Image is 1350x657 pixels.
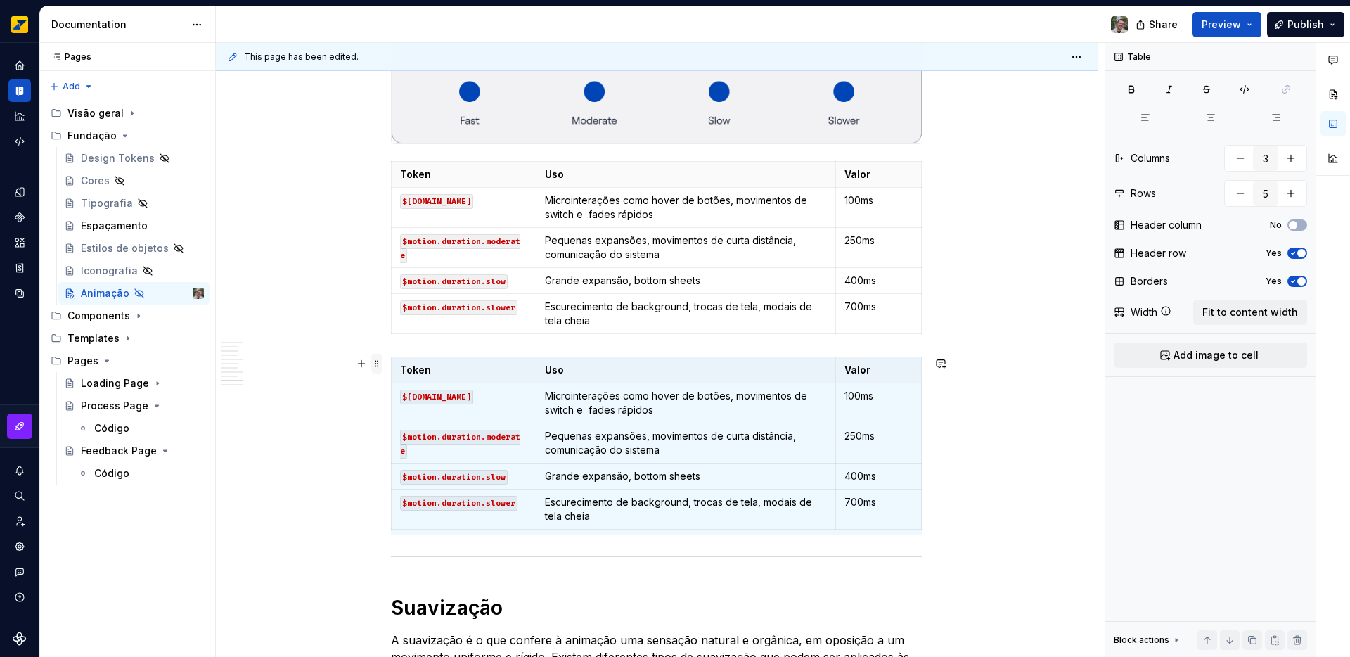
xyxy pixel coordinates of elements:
[844,363,913,377] p: Valor
[45,350,210,372] div: Pages
[13,632,27,646] svg: Supernova Logo
[58,440,210,462] a: Feedback Page
[1114,634,1169,646] div: Block actions
[58,192,210,215] a: Tipografia
[193,288,204,299] img: Tiago
[545,495,827,523] p: Escurecimento de background, trocas de tela, modais de tela cheia
[1131,246,1186,260] div: Header row
[72,417,210,440] a: Código
[8,510,31,532] a: Invite team
[1192,12,1261,37] button: Preview
[844,193,913,208] p: 100ms
[8,282,31,305] a: Data sources
[1149,18,1178,32] span: Share
[81,241,169,255] div: Estilos de objetos
[81,174,110,188] div: Cores
[94,421,129,435] div: Código
[400,300,517,315] code: $motion.duration.slower
[8,79,31,102] a: Documentation
[58,260,210,282] a: Iconografia
[58,147,210,170] a: Design Tokens
[844,495,913,509] p: 700ms
[1267,12,1344,37] button: Publish
[11,16,28,33] img: e8093afa-4b23-4413-bf51-00cde92dbd3f.png
[1270,219,1282,231] label: No
[58,395,210,417] a: Process Page
[400,194,473,209] code: $[DOMAIN_NAME]
[58,372,210,395] a: Loading Page
[1131,186,1156,200] div: Rows
[81,196,133,210] div: Tipografia
[1202,305,1298,319] span: Fit to content width
[8,231,31,254] a: Assets
[545,167,827,181] p: Uso
[8,181,31,203] a: Design tokens
[1131,305,1157,319] div: Width
[81,399,148,413] div: Process Page
[545,469,827,483] p: Grande expansão, bottom sheets
[1266,276,1282,287] label: Yes
[67,354,98,368] div: Pages
[1131,274,1168,288] div: Borders
[545,389,827,417] p: Microinterações como hover de botões, movimentos de switch e fades rápidos
[400,167,527,181] p: Token
[8,535,31,558] div: Settings
[844,469,913,483] p: 400ms
[8,485,31,507] button: Search ⌘K
[8,257,31,279] a: Storybook stories
[45,125,210,147] div: Fundação
[1114,343,1307,368] button: Add image to cell
[81,286,129,300] div: Animação
[81,151,155,165] div: Design Tokens
[45,102,210,485] div: Page tree
[81,444,157,458] div: Feedback Page
[45,102,210,125] div: Visão geral
[392,19,922,143] img: 9f73778f-46c3-4f41-88ab-2fdba726cf0c.gif
[844,274,913,288] p: 400ms
[545,363,827,377] p: Uso
[81,219,148,233] div: Espaçamento
[400,234,520,263] code: $motion.duration.moderate
[844,234,913,248] p: 250ms
[45,77,98,96] button: Add
[400,470,508,485] code: $motion.duration.slow
[58,215,210,237] a: Espaçamento
[45,305,210,327] div: Components
[1174,348,1259,362] span: Add image to cell
[8,130,31,153] a: Code automation
[72,462,210,485] a: Código
[400,430,520,459] code: $motion.duration.moderate
[67,106,124,120] div: Visão geral
[67,309,130,323] div: Components
[8,206,31,229] a: Components
[8,105,31,127] a: Analytics
[1202,18,1241,32] span: Preview
[400,496,517,511] code: $motion.duration.slower
[8,54,31,77] div: Home
[45,327,210,350] div: Templates
[58,282,210,305] a: AnimaçãoTiago
[545,234,827,262] p: Pequenas expansões, movimentos de curta distância, comunicação do sistema
[8,459,31,482] button: Notifications
[244,51,359,63] span: This page has been edited.
[81,264,138,278] div: Iconografia
[545,193,827,222] p: Microinterações como hover de botões, movimentos de switch e fades rápidos
[67,331,120,345] div: Templates
[545,300,827,328] p: Escurecimento de background, trocas de tela, modais de tela cheia
[1131,151,1170,165] div: Columns
[400,274,508,289] code: $motion.duration.slow
[844,300,913,314] p: 700ms
[844,167,913,181] p: Valor
[1193,300,1307,325] button: Fit to content width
